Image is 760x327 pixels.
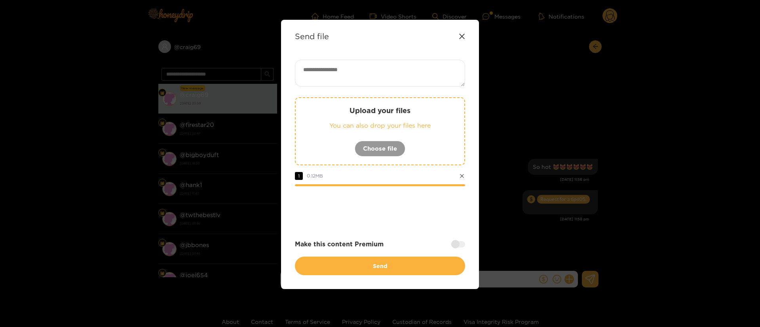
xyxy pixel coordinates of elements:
p: Upload your files [312,106,448,115]
p: You can also drop your files here [312,121,448,130]
button: Send [295,257,465,275]
button: Choose file [355,141,405,157]
strong: Make this content Premium [295,240,384,249]
span: 0.12 MB [307,173,323,178]
span: 1 [295,172,303,180]
strong: Send file [295,32,329,41]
